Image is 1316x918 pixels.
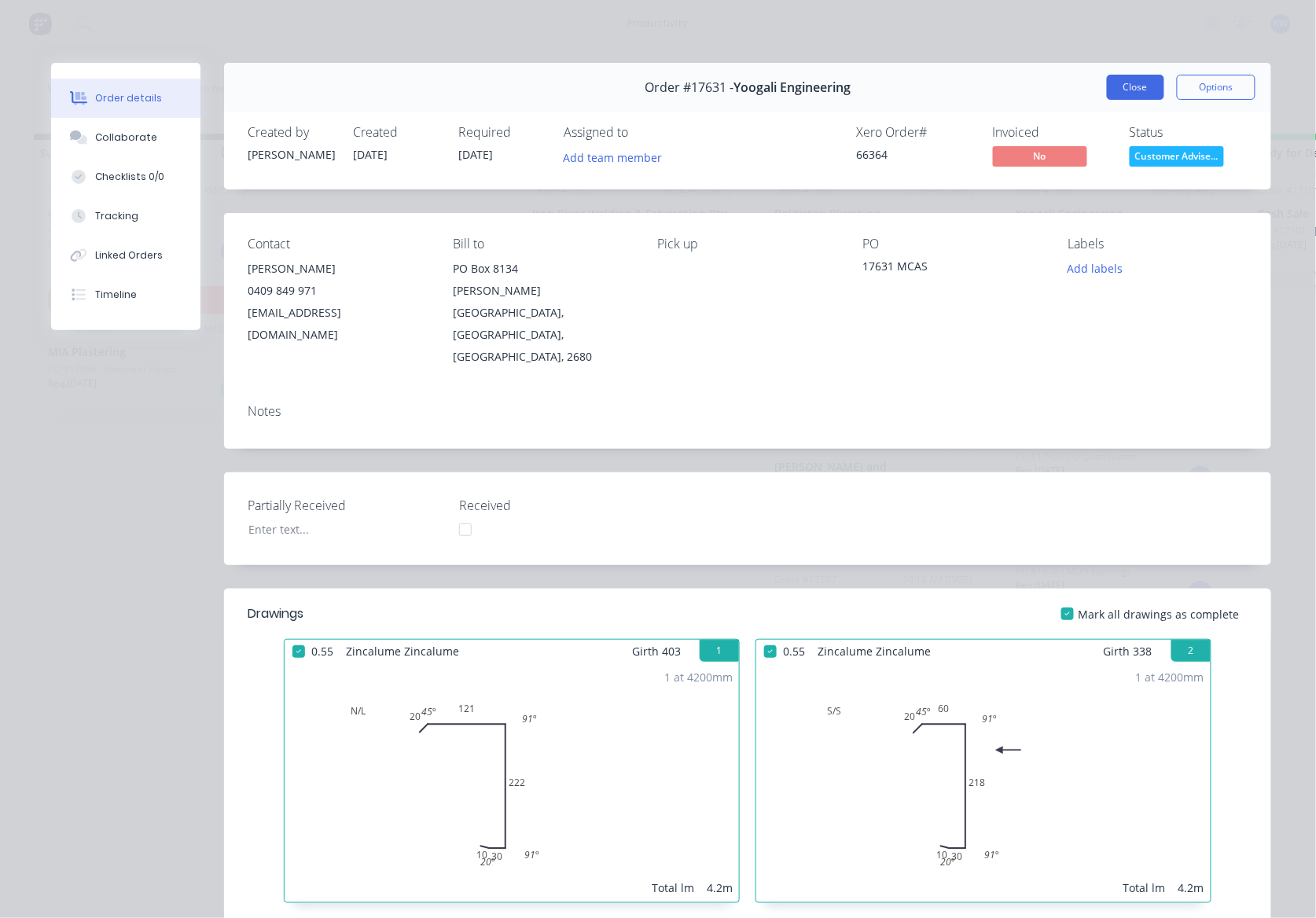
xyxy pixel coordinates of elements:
button: Options [1177,75,1255,100]
div: 66364 [856,146,974,163]
button: 2 [1171,640,1211,662]
div: Checklists 0/0 [95,170,164,184]
span: [DATE] [458,147,493,162]
button: Add labels [1059,258,1131,279]
span: Order #17631 - [645,80,733,95]
div: Invoiced [993,125,1111,140]
div: [PERSON_NAME] [248,146,334,163]
span: 0.55 [777,640,811,663]
div: [EMAIL_ADDRESS][DOMAIN_NAME] [248,302,428,346]
div: Created by [248,125,334,140]
button: Add team member [564,146,671,167]
div: 1 at 4200mm [664,669,733,685]
button: Collaborate [51,118,200,157]
span: Yoogali Engineering [733,80,851,95]
div: Drawings [248,604,303,623]
div: Assigned to [564,125,721,140]
div: Timeline [95,288,137,302]
div: [PERSON_NAME]0409 849 971[EMAIL_ADDRESS][DOMAIN_NAME] [248,258,428,346]
div: Contact [248,237,428,252]
span: 0.55 [305,640,340,663]
div: Bill to [453,237,633,252]
button: Tracking [51,196,200,236]
div: Created [353,125,439,140]
div: 17631 MCAS [862,258,1042,280]
span: Mark all drawings as complete [1079,606,1240,622]
div: 4.2m [707,879,733,896]
div: [PERSON_NAME] [248,258,428,280]
div: Labels [1068,237,1248,252]
div: Pick up [658,237,838,252]
span: [DATE] [353,147,388,162]
div: Required [458,125,545,140]
div: Status [1130,125,1248,140]
div: Tracking [95,209,138,223]
div: Collaborate [95,130,157,145]
button: Timeline [51,275,200,314]
button: Checklists 0/0 [51,157,200,196]
div: Total lm [1123,879,1166,896]
span: Zincalume Zincalume [811,640,937,663]
button: Add team member [555,146,671,167]
div: S/S2060218301091º91º20º45º1 at 4200mmTotal lm4.2m [756,663,1211,902]
span: Girth 403 [632,640,681,663]
div: Xero Order # [856,125,974,140]
button: Customer Advise... [1130,146,1224,170]
button: 1 [700,640,739,662]
span: Zincalume Zincalume [340,640,465,663]
span: Customer Advise... [1130,146,1224,166]
button: Close [1107,75,1164,100]
div: N/L20121222301091º91º20º45º1 at 4200mmTotal lm4.2m [285,663,739,902]
div: Order details [95,91,162,105]
span: No [993,146,1087,166]
span: Girth 338 [1104,640,1152,663]
div: Notes [248,404,1248,419]
div: [PERSON_NAME][GEOGRAPHIC_DATA], [GEOGRAPHIC_DATA], [GEOGRAPHIC_DATA], 2680 [453,280,633,368]
label: Received [459,496,656,515]
label: Partially Received [248,496,444,515]
div: Total lm [652,879,694,896]
div: PO [862,237,1042,252]
div: PO Box 8134[PERSON_NAME][GEOGRAPHIC_DATA], [GEOGRAPHIC_DATA], [GEOGRAPHIC_DATA], 2680 [453,258,633,368]
button: Order details [51,79,200,118]
button: Linked Orders [51,236,200,275]
div: PO Box 8134 [453,258,633,280]
div: 0409 849 971 [248,280,428,302]
div: 1 at 4200mm [1136,669,1204,685]
div: 4.2m [1178,879,1204,896]
div: Linked Orders [95,248,163,263]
